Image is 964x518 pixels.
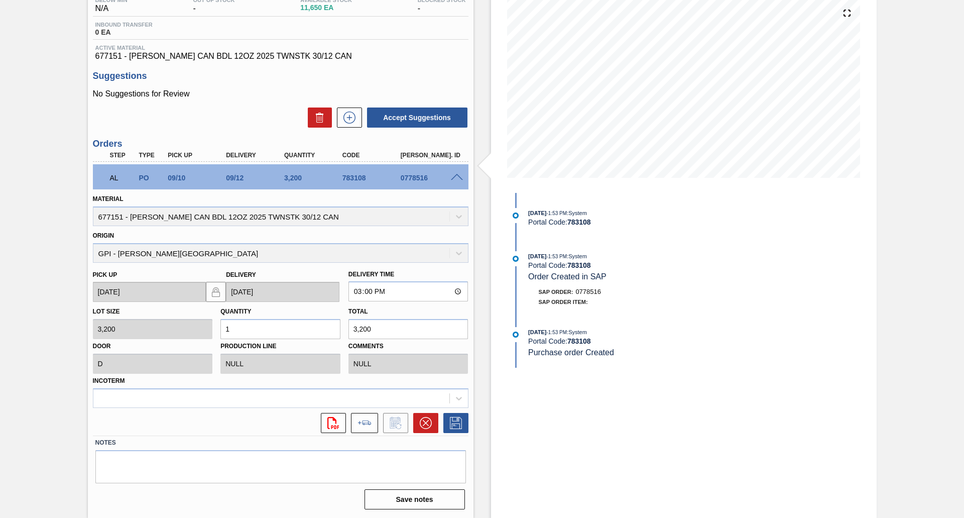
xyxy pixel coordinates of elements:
button: Save notes [365,489,465,509]
div: Add to the load composition [346,413,378,433]
div: Portal Code: [528,218,767,226]
div: Type [136,152,166,159]
div: 3,200 [282,174,347,182]
div: Cancel Order [408,413,438,433]
label: Origin [93,232,114,239]
label: Notes [95,436,466,450]
div: Delete Suggestions [303,108,332,128]
span: : System [567,253,587,259]
span: Active Material [95,45,466,51]
label: Door [93,339,213,354]
label: Delivery [226,271,256,278]
span: 11,650 EA [300,4,352,12]
div: Step [107,152,138,159]
div: Accept Suggestions [362,107,468,129]
span: SAP Order Item: [539,299,588,305]
label: Production Line [220,339,340,354]
strong: 783108 [567,337,591,345]
span: [DATE] [528,253,546,259]
div: Inform order change [378,413,408,433]
span: [DATE] [528,329,546,335]
span: Order Created in SAP [528,272,607,281]
span: SAP Order: [539,289,573,295]
div: Purchase order [136,174,166,182]
span: 0778516 [575,288,601,295]
img: locked [210,286,222,298]
h3: Orders [93,139,468,149]
label: Lot size [93,308,120,315]
label: Comments [348,339,468,354]
div: 09/12/2025 [223,174,289,182]
strong: 783108 [567,218,591,226]
label: Incoterm [93,377,125,384]
img: atual [513,256,519,262]
span: - 1:53 PM [547,211,567,216]
button: Accept Suggestions [367,108,467,128]
img: atual [513,332,519,338]
button: locked [206,282,226,302]
div: Quantity [282,152,347,159]
input: mm/dd/yyyy [93,282,206,302]
label: Material [93,195,124,202]
div: Save Order [438,413,468,433]
span: Inbound Transfer [95,22,153,28]
span: [DATE] [528,210,546,216]
div: Open PDF file [316,413,346,433]
div: 09/10/2025 [165,174,230,182]
div: Portal Code: [528,337,767,345]
div: 0778516 [398,174,463,182]
input: mm/dd/yyyy [226,282,339,302]
div: Code [340,152,405,159]
div: Pick up [165,152,230,159]
label: Delivery Time [348,267,468,282]
span: 677151 - [PERSON_NAME] CAN BDL 12OZ 2025 TWNSTK 30/12 CAN [95,52,466,61]
div: Portal Code: [528,261,767,269]
span: : System [567,329,587,335]
label: Quantity [220,308,251,315]
span: - 1:53 PM [547,254,567,259]
label: Total [348,308,368,315]
div: New suggestion [332,108,362,128]
span: - 1:53 PM [547,330,567,335]
div: Delivery [223,152,289,159]
p: No Suggestions for Review [93,89,468,98]
div: [PERSON_NAME]. ID [398,152,463,159]
p: AL [110,174,135,182]
div: Awaiting Load Composition [107,167,138,189]
label: Pick up [93,271,117,278]
span: : System [567,210,587,216]
span: Purchase order Created [528,348,614,357]
h3: Suggestions [93,71,468,81]
strong: 783108 [567,261,591,269]
div: 783108 [340,174,405,182]
span: 0 EA [95,29,153,36]
img: atual [513,213,519,219]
